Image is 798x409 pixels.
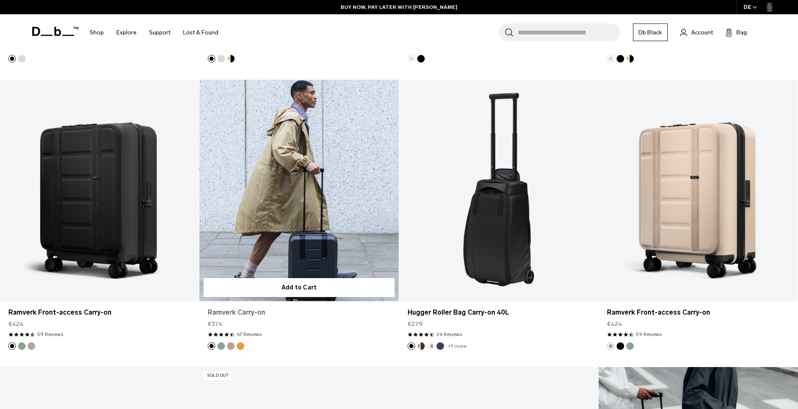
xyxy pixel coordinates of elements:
a: BUY NOW, PAY LATER WITH [PERSON_NAME] [341,3,457,11]
a: Ramverk Carry-on [199,80,398,301]
button: Black Out [617,55,624,63]
button: Black Out [8,342,16,350]
a: Explore [116,18,137,47]
button: Black Out [208,55,215,63]
span: Bag [736,28,747,37]
button: Db x New Amsterdam Surf Association [227,55,235,63]
button: Fogbow Beige [227,342,235,350]
a: Hugger Roller Bag Carry-on 40L [399,80,598,301]
button: Oatmilk [427,342,434,350]
span: €424 [607,320,622,328]
button: Add to Cart [204,278,394,297]
button: Black Out [208,342,215,350]
a: Db Black [633,23,668,41]
a: Hugger Roller Bag Carry-on 40L [408,307,590,318]
a: 47 reviews [237,331,262,338]
button: Cappuccino [417,342,425,350]
a: Ramverk Front-access Carry-on [607,307,789,318]
a: Shop [90,18,104,47]
button: Silver [217,55,225,63]
button: Fogbow Beige [28,342,35,350]
button: Parhelion Orange [237,342,244,350]
button: Fogbow Beige [607,342,615,350]
a: Lost & Found [183,18,218,47]
button: Black Out [8,55,16,63]
span: €424 [8,320,23,328]
nav: Main Navigation [83,14,225,51]
a: Ramverk Carry-on [208,307,390,318]
button: Silver [607,55,615,63]
span: €279 [408,320,423,328]
button: Green Ray [626,342,634,350]
p: Sold Out [204,371,232,380]
a: Ramverk Front-access Carry-on [599,80,798,301]
button: Black Out [617,342,624,350]
a: Account [680,27,713,37]
button: Green Ray [217,342,225,350]
button: Black Out [408,342,415,350]
button: Silver [18,55,26,63]
button: Blue Hour [436,342,444,350]
button: Silver [408,55,415,63]
a: Ramverk Front-access Carry-on [8,307,191,318]
span: €374 [208,320,222,328]
a: Support [149,18,170,47]
button: Bag [726,27,747,37]
button: Green Ray [18,342,26,350]
a: +1 more [448,343,466,349]
button: Black Out [417,55,425,63]
a: 59 reviews [636,331,662,338]
a: 59 reviews [37,331,63,338]
button: Db x New Amsterdam Surf Association [626,55,634,63]
a: 24 reviews [436,331,462,338]
span: Account [691,28,713,37]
